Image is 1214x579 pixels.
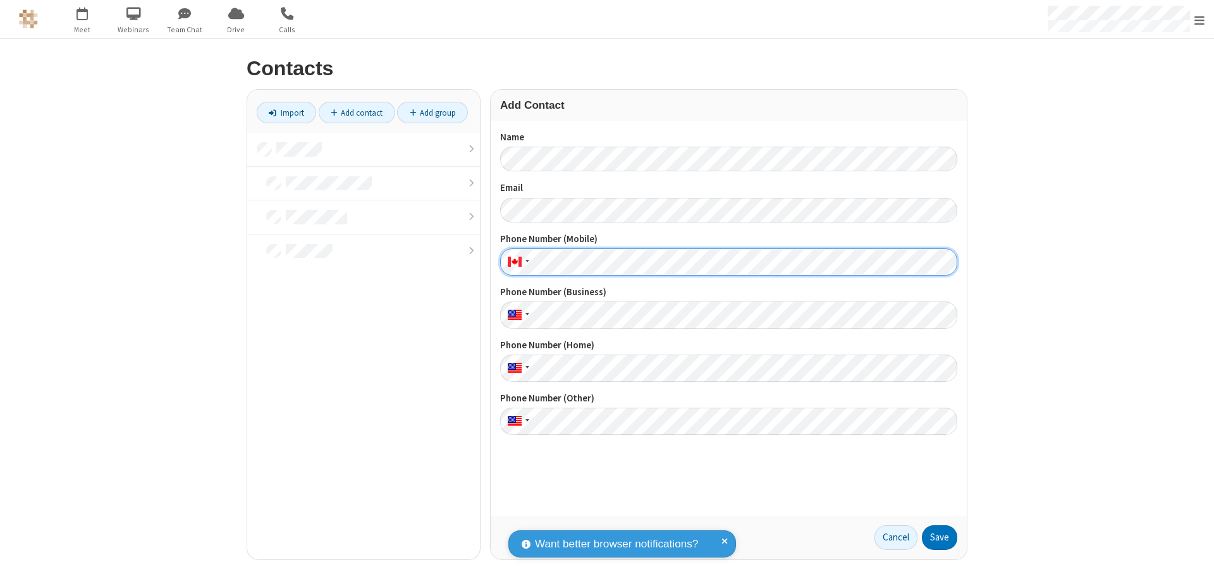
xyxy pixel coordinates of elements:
div: Canada: + 1 [500,248,533,276]
a: Add group [397,102,468,123]
label: Name [500,130,957,145]
span: Drive [212,24,260,35]
span: Calls [264,24,311,35]
div: United States: + 1 [500,355,533,382]
a: Import [257,102,316,123]
a: Cancel [874,525,917,551]
label: Phone Number (Business) [500,285,957,300]
span: Want better browser notifications? [535,536,698,552]
span: Meet [59,24,106,35]
img: QA Selenium DO NOT DELETE OR CHANGE [19,9,38,28]
label: Email [500,181,957,195]
h2: Contacts [247,58,967,80]
span: Team Chat [161,24,209,35]
div: United States: + 1 [500,408,533,435]
label: Phone Number (Home) [500,338,957,353]
span: Webinars [110,24,157,35]
button: Save [922,525,957,551]
div: United States: + 1 [500,302,533,329]
h3: Add Contact [500,99,957,111]
label: Phone Number (Other) [500,391,957,406]
a: Add contact [319,102,395,123]
label: Phone Number (Mobile) [500,232,957,247]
